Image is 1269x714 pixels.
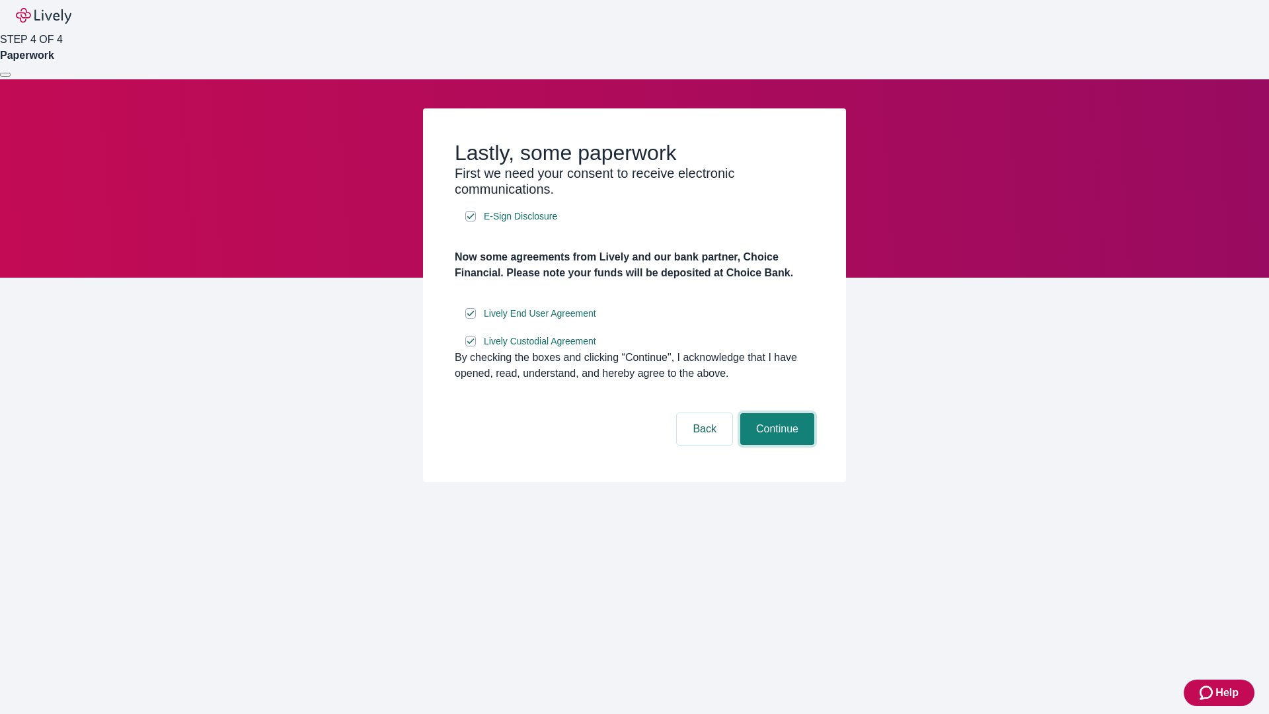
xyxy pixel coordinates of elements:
span: Help [1215,685,1239,701]
span: Lively Custodial Agreement [484,335,596,348]
h2: Lastly, some paperwork [455,140,814,165]
a: e-sign disclosure document [481,333,599,350]
h3: First we need your consent to receive electronic communications. [455,165,814,197]
button: Continue [740,413,814,445]
svg: Zendesk support icon [1200,685,1215,701]
h4: Now some agreements from Lively and our bank partner, Choice Financial. Please note your funds wi... [455,249,814,281]
span: E-Sign Disclosure [484,210,557,223]
div: By checking the boxes and clicking “Continue", I acknowledge that I have opened, read, understand... [455,350,814,381]
img: Lively [16,8,71,24]
button: Zendesk support iconHelp [1184,680,1254,706]
button: Back [677,413,732,445]
a: e-sign disclosure document [481,305,599,322]
a: e-sign disclosure document [481,208,560,225]
span: Lively End User Agreement [484,307,596,321]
